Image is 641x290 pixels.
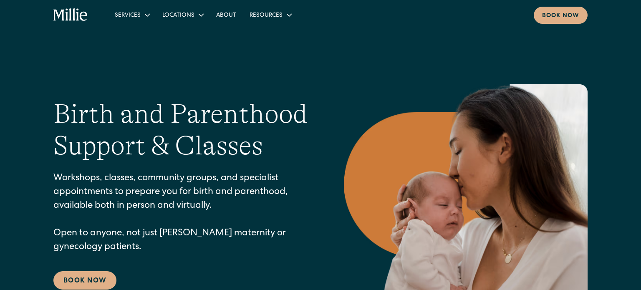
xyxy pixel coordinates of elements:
[250,11,283,20] div: Resources
[53,98,310,162] h1: Birth and Parenthood Support & Classes
[53,172,310,255] p: Workshops, classes, community groups, and specialist appointments to prepare you for birth and pa...
[542,12,579,20] div: Book now
[534,7,588,24] a: Book now
[115,11,141,20] div: Services
[53,271,116,290] a: Book Now
[243,8,298,22] div: Resources
[108,8,156,22] div: Services
[53,8,88,22] a: home
[156,8,209,22] div: Locations
[209,8,243,22] a: About
[162,11,194,20] div: Locations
